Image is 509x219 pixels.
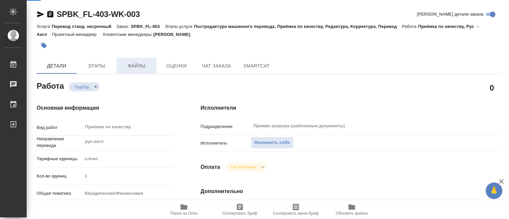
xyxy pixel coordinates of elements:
p: Общая тематика [37,190,82,197]
button: Не оплачена [229,164,258,170]
p: Подразделение [201,123,251,130]
p: Направление перевода [37,136,82,149]
p: SPBK_FL-403 [131,24,165,29]
p: Работа [402,24,418,29]
span: SmartCat [241,62,272,70]
span: Чат заказа [201,62,233,70]
p: Этапы услуги [165,24,194,29]
p: [PERSON_NAME] [153,32,195,37]
span: Детали [41,62,73,70]
button: Скопировать бриф [212,200,268,219]
h2: 0 [490,82,494,93]
div: Юридическая/Финансовая [82,188,174,199]
p: Услуга [37,24,52,29]
button: Назначить себя [251,137,293,149]
button: Скопировать ссылку [46,10,54,18]
p: Заказ: [116,24,131,29]
button: Скопировать мини-бриф [268,200,324,219]
p: Тарифные единицы [37,156,82,162]
span: Оценки [161,62,193,70]
button: Подбор [72,84,92,90]
span: Этапы [81,62,113,70]
h4: Исполнители [201,104,502,112]
h4: Основная информация [37,104,174,112]
button: Добавить тэг [37,38,51,53]
button: Папка на Drive [156,200,212,219]
button: Обновить файлы [324,200,380,219]
span: Назначить себя [254,139,290,147]
span: Скопировать мини-бриф [273,211,318,216]
p: Кол-во единиц [37,173,82,179]
h4: Дополнительно [201,187,502,195]
span: Папка на Drive [170,211,198,216]
div: слово [82,153,174,164]
div: Подбор [69,82,100,91]
p: Исполнитель [201,140,251,147]
p: Постредактура машинного перевода, Приёмка по качеству, Редактура, Корректура, Перевод [194,24,402,29]
span: 🙏 [488,184,500,198]
a: SPBK_FL-403-WK-003 [57,10,140,19]
span: Файлы [121,62,153,70]
button: 🙏 [486,182,502,199]
p: Клиентские менеджеры [103,32,154,37]
h4: Оплата [201,163,220,171]
h2: Работа [37,79,64,91]
span: Скопировать бриф [222,211,257,216]
span: [PERSON_NAME] детали заказа [417,11,483,18]
p: Вид работ [37,124,82,131]
button: Скопировать ссылку для ЯМессенджера [37,10,45,18]
span: Обновить файлы [336,211,368,216]
p: Проектный менеджер [52,32,98,37]
p: Перевод станд. несрочный [52,24,116,29]
input: Пустое поле [82,171,174,181]
div: Подбор [226,163,266,171]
